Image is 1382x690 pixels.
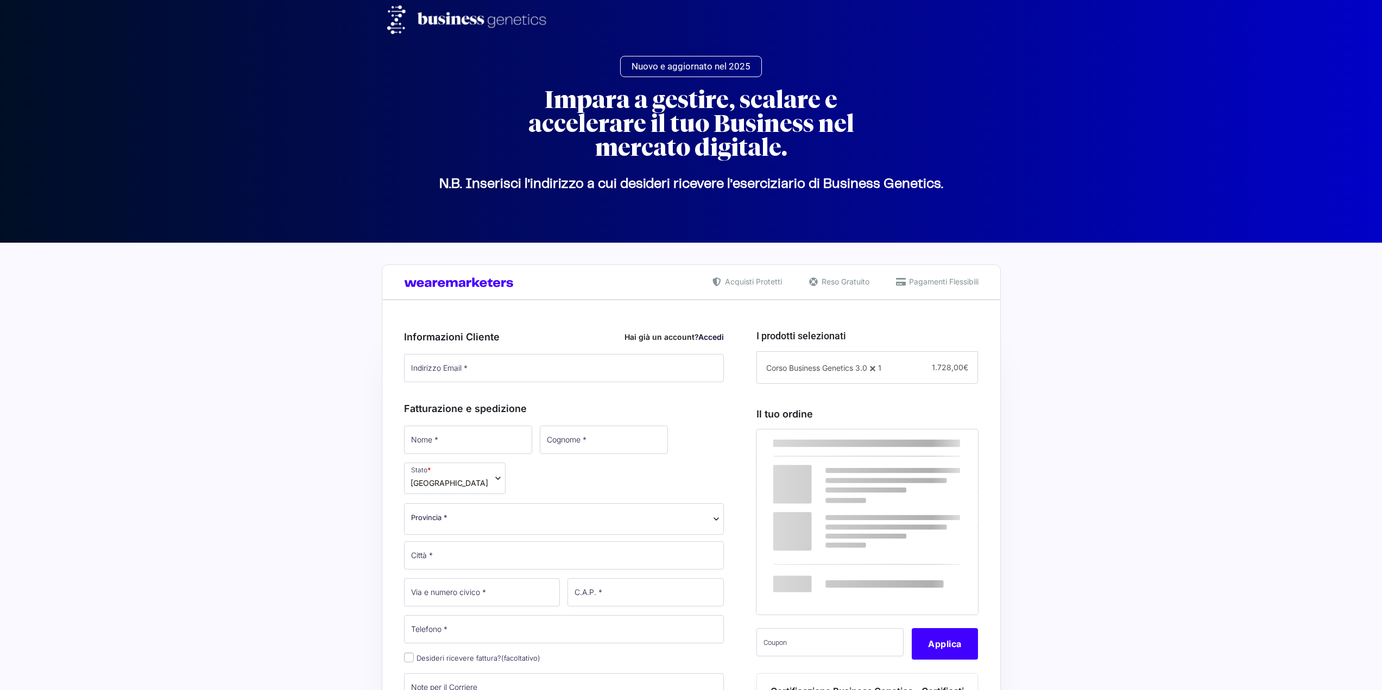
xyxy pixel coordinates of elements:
h3: I prodotti selezionati [756,328,978,343]
span: Pagamenti Flessibili [906,276,979,287]
h3: Fatturazione e spedizione [404,401,724,416]
button: Applica [912,628,978,660]
a: Nuovo e aggiornato nel 2025 [620,56,762,77]
span: 1 [878,363,881,372]
span: Acquisti Protetti [722,276,782,287]
span: 1.728,00 [932,363,968,372]
input: Via e numero civico * [404,578,560,606]
span: Stato [404,463,506,494]
th: Totale [756,527,884,614]
input: Telefono * [404,615,724,643]
h2: Impara a gestire, scalare e accelerare il tuo Business nel mercato digitale. [496,88,887,160]
h3: Informazioni Cliente [404,330,724,344]
span: Reso Gratuito [819,276,869,287]
span: Provincia * [411,512,447,523]
div: Hai già un account? [624,331,724,343]
input: Nome * [404,426,532,454]
input: Desideri ricevere fattura?(facoltativo) [404,653,414,662]
td: Corso Business Genetics 3.0 [756,458,884,492]
p: N.B. Inserisci l’indirizzo a cui desideri ricevere l’eserciziario di Business Genetics. [387,184,995,185]
span: (facoltativo) [501,654,540,662]
th: Subtotale [884,429,979,458]
span: € [963,363,968,372]
a: Accedi [698,332,724,341]
input: Indirizzo Email * [404,354,724,382]
input: Cognome * [540,426,668,454]
input: Coupon [756,628,904,656]
label: Desideri ricevere fattura? [404,654,540,662]
span: Italia [411,477,488,489]
span: Nuovo e aggiornato nel 2025 [632,62,750,71]
th: Subtotale [756,492,884,527]
input: Città * [404,541,724,569]
span: Corso Business Genetics 3.0 [766,363,867,372]
input: C.A.P. * [567,578,724,606]
h3: Il tuo ordine [756,407,978,421]
span: Provincia [404,503,724,535]
th: Prodotto [756,429,884,458]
